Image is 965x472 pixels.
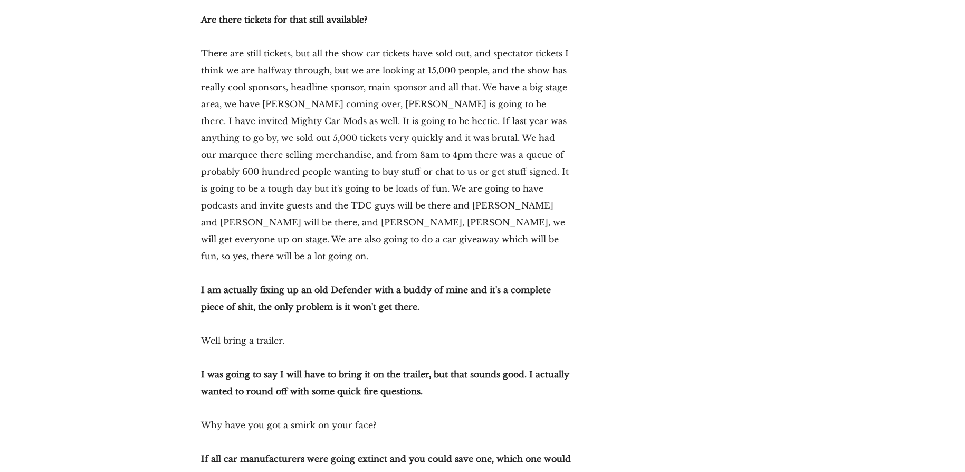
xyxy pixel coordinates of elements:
strong: Are there tickets for that still available? [201,14,367,25]
p: Why have you got a smirk on your face? [201,417,571,433]
p: Well bring a trailer. [201,332,571,349]
strong: I am actually fixing up an old Defender with a buddy of mine and it's a complete piece of shit, t... [201,285,551,312]
strong: I was going to say I will have to bring it on the trailer, but that sounds good. I actually wante... [201,369,569,397]
p: There are still tickets, but all the show car tickets have sold out, and spectator tickets I thin... [201,45,571,265]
